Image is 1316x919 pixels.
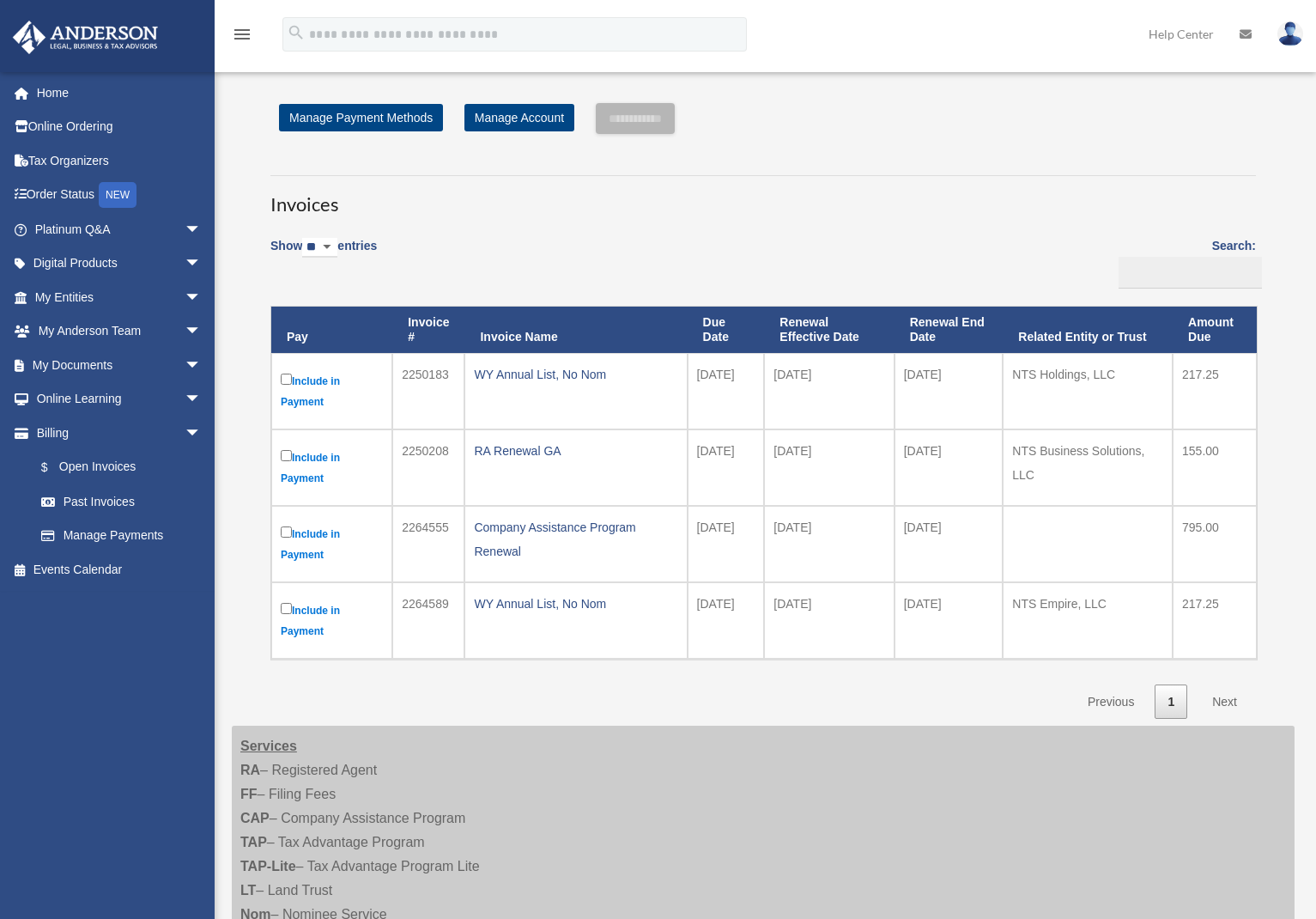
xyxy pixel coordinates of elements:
[281,523,383,565] label: Include in Payment
[12,246,227,281] a: Digital Productsarrow_drop_down
[240,811,270,825] strong: CAP
[185,416,219,451] span: arrow_drop_down
[24,484,219,519] a: Past Invoices
[240,763,260,777] strong: RA
[392,506,464,582] td: 2264555
[270,235,377,275] label: Show entries
[1173,429,1257,506] td: 155.00
[185,246,219,282] span: arrow_drop_down
[474,439,677,463] div: RA Renewal GA
[895,582,1004,659] td: [DATE]
[474,362,677,386] div: WY Annual List, No Nom
[99,182,136,208] div: NEW
[12,314,227,349] a: My Anderson Teamarrow_drop_down
[895,307,1004,353] th: Renewal End Date: activate to sort column ascending
[281,370,383,412] label: Include in Payment
[281,447,383,489] label: Include in Payment
[688,582,765,659] td: [DATE]
[895,506,1004,582] td: [DATE]
[281,450,292,461] input: Include in Payment
[895,353,1004,429] td: [DATE]
[24,450,210,485] a: $Open Invoices
[12,143,227,178] a: Tax Organizers
[474,515,677,563] div: Company Assistance Program Renewal
[240,739,297,753] strong: Services
[1173,582,1257,659] td: 217.25
[1003,353,1173,429] td: NTS Holdings, LLC
[1119,257,1262,289] input: Search:
[764,429,894,506] td: [DATE]
[1199,685,1250,720] a: Next
[1173,353,1257,429] td: 217.25
[12,212,227,246] a: Platinum Q&Aarrow_drop_down
[1155,685,1187,720] a: 1
[688,307,765,353] th: Due Date: activate to sort column ascending
[764,506,894,582] td: [DATE]
[688,429,765,506] td: [DATE]
[24,519,219,553] a: Manage Payments
[281,526,292,538] input: Include in Payment
[185,382,219,417] span: arrow_drop_down
[240,859,296,873] strong: TAP-Lite
[185,348,219,383] span: arrow_drop_down
[232,24,252,45] i: menu
[281,603,292,614] input: Include in Payment
[764,353,894,429] td: [DATE]
[688,353,765,429] td: [DATE]
[1113,235,1256,289] label: Search:
[240,787,258,801] strong: FF
[270,175,1256,218] h3: Invoices
[12,382,227,417] a: Online Learningarrow_drop_down
[281,374,292,385] input: Include in Payment
[464,104,574,131] a: Manage Account
[1075,685,1147,720] a: Previous
[474,592,677,616] div: WY Annual List, No Nom
[12,110,227,144] a: Online Ordering
[392,353,464,429] td: 2250183
[688,506,765,582] td: [DATE]
[464,307,687,353] th: Invoice Name: activate to sort column ascending
[1277,21,1303,46] img: User Pic
[281,599,383,642] label: Include in Payment
[392,307,464,353] th: Invoice #: activate to sort column ascending
[1173,506,1257,582] td: 795.00
[185,212,219,247] span: arrow_drop_down
[271,307,392,353] th: Pay: activate to sort column descending
[51,457,59,478] span: $
[12,280,227,314] a: My Entitiesarrow_drop_down
[895,429,1004,506] td: [DATE]
[392,429,464,506] td: 2250208
[302,238,337,258] select: Showentries
[1003,307,1173,353] th: Related Entity or Trust: activate to sort column ascending
[12,416,219,450] a: Billingarrow_drop_down
[1003,582,1173,659] td: NTS Empire, LLC
[240,835,267,849] strong: TAP
[8,21,163,54] img: Anderson Advisors Platinum Portal
[287,23,306,42] i: search
[764,582,894,659] td: [DATE]
[12,552,227,587] a: Events Calendar
[232,30,252,45] a: menu
[279,104,443,131] a: Manage Payment Methods
[240,883,256,898] strong: LT
[12,348,227,382] a: My Documentsarrow_drop_down
[1173,307,1257,353] th: Amount Due: activate to sort column ascending
[12,76,227,110] a: Home
[185,314,219,350] span: arrow_drop_down
[12,178,227,213] a: Order StatusNEW
[764,307,894,353] th: Renewal Effective Date: activate to sort column ascending
[392,582,464,659] td: 2264589
[1003,429,1173,506] td: NTS Business Solutions, LLC
[185,280,219,315] span: arrow_drop_down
